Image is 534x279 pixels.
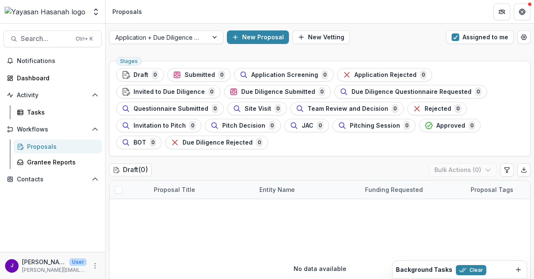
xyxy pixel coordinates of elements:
button: Assigned to me [446,30,514,44]
p: No data available [294,264,346,273]
span: 0 [475,87,482,96]
button: Application Rejected0 [337,68,432,82]
button: Open table manager [517,30,531,44]
span: 0 [455,104,461,113]
a: Proposals [14,139,102,153]
button: BOT0 [116,136,162,149]
button: Application Screening0 [234,68,334,82]
span: Submitted [185,71,215,79]
button: Questionnaire Submitted0 [116,102,224,115]
span: 0 [403,121,410,130]
button: Team Review and Decision0 [290,102,404,115]
div: Proposal Title [149,185,200,194]
span: Contacts [17,176,88,183]
span: 0 [189,121,196,130]
span: 0 [392,104,398,113]
span: Application Rejected [354,71,417,79]
button: Due Diligence Questionnaire Requested0 [334,85,487,98]
span: 0 [212,104,218,113]
span: Invitation to Pitch [133,122,186,129]
button: New Vetting [292,30,350,44]
span: 0 [208,87,215,96]
button: JAC0 [284,119,329,132]
button: Get Help [514,3,531,20]
span: 0 [319,87,325,96]
button: Site Visit0 [227,102,287,115]
div: Ctrl + K [74,34,95,44]
button: Approved0 [419,119,481,132]
span: 0 [269,121,275,130]
span: 0 [218,70,225,79]
span: 0 [469,121,475,130]
span: 0 [152,70,158,79]
span: 0 [321,70,328,79]
span: Due Diligence Questionnaire Requested [351,88,471,96]
h2: Draft ( 0 ) [109,164,152,176]
span: Due Diligence Submitted [241,88,315,96]
img: Yayasan Hasanah logo [5,7,85,17]
button: Open entity switcher [90,3,102,20]
span: 0 [150,138,156,147]
span: Pitching Session [350,122,400,129]
button: Open Workflows [3,123,102,136]
span: Site Visit [245,105,271,112]
button: Bulk Actions (0) [429,163,497,177]
span: Workflows [17,126,88,133]
button: Rejected0 [407,102,467,115]
span: BOT [133,139,146,146]
span: 0 [317,121,324,130]
span: 0 [420,70,427,79]
button: Partners [493,3,510,20]
button: Open Contacts [3,172,102,186]
button: Invited to Due Diligence0 [116,85,221,98]
button: Pitch Decision0 [205,119,281,132]
button: More [90,261,100,271]
button: Dismiss [513,265,523,275]
div: Proposal Tags [466,185,518,194]
button: Draft0 [116,68,164,82]
button: Due Diligence Submitted0 [224,85,331,98]
div: Proposals [112,7,142,16]
div: Proposal Title [149,181,254,199]
h2: Background Tasks [396,266,452,274]
div: Entity Name [254,185,300,194]
button: Invitation to Pitch0 [116,119,202,132]
button: Pitching Session0 [332,119,416,132]
button: Submitted0 [167,68,231,82]
span: 0 [256,138,263,147]
span: Stages [120,58,138,64]
div: Funding Requested [360,181,466,199]
span: Search... [21,35,71,43]
div: Dashboard [17,74,95,82]
p: [PERSON_NAME][EMAIL_ADDRESS][DOMAIN_NAME] [22,266,87,274]
div: Funding Requested [360,185,428,194]
div: Entity Name [254,181,360,199]
span: Due Diligence Rejected [183,139,253,146]
span: Invited to Due Diligence [133,88,205,96]
button: Export table data [517,163,531,177]
a: Dashboard [3,71,102,85]
span: Questionnaire Submitted [133,105,208,112]
p: User [69,258,87,266]
button: Due Diligence Rejected0 [165,136,268,149]
button: Clear [456,265,486,275]
button: Open Activity [3,88,102,102]
button: Edit table settings [500,163,514,177]
a: Grantee Reports [14,155,102,169]
span: Pitch Decision [222,122,265,129]
button: Search... [3,30,102,47]
span: Application Screening [251,71,318,79]
button: Notifications [3,54,102,68]
p: [PERSON_NAME] [22,257,66,266]
span: JAC [302,122,313,129]
span: Rejected [425,105,451,112]
div: Grantee Reports [27,158,95,167]
a: Tasks [14,105,102,119]
div: Jeffrey [11,263,14,268]
span: Activity [17,92,88,99]
span: Notifications [17,57,98,65]
span: Approved [436,122,465,129]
